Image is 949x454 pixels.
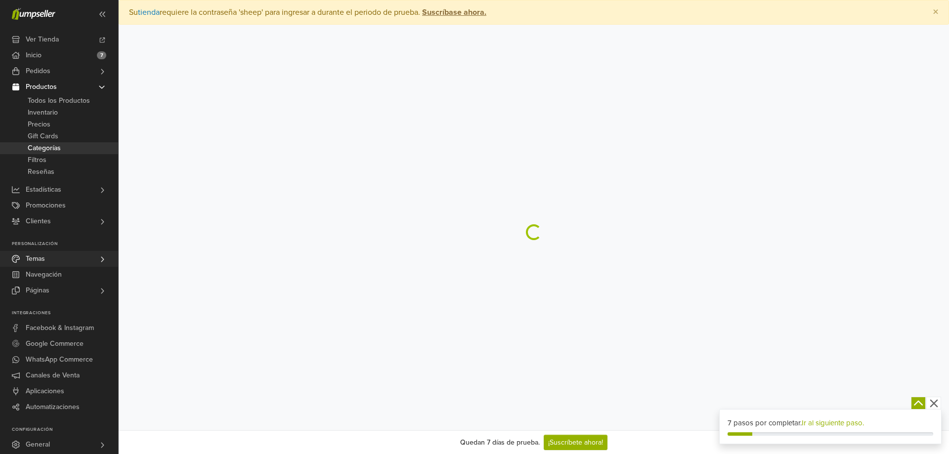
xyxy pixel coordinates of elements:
span: Gift Cards [28,130,58,142]
span: Páginas [26,283,49,298]
span: × [933,5,939,19]
span: Inicio [26,47,42,63]
button: Close [923,0,949,24]
span: Filtros [28,154,46,166]
a: Ir al siguiente paso. [802,418,864,427]
span: Categorías [28,142,61,154]
span: Estadísticas [26,182,61,198]
div: Quedan 7 días de prueba. [460,437,540,448]
span: Google Commerce [26,336,84,352]
span: Automatizaciones [26,399,80,415]
strong: Suscríbase ahora. [422,7,486,17]
a: tienda [138,7,160,17]
span: Facebook & Instagram [26,320,94,336]
span: Clientes [26,213,51,229]
p: Integraciones [12,310,118,316]
span: Reseñas [28,166,54,178]
span: Precios [28,119,50,130]
span: Ver Tienda [26,32,59,47]
span: Navegación [26,267,62,283]
span: WhatsApp Commerce [26,352,93,368]
span: Canales de Venta [26,368,80,383]
span: 7 [97,51,106,59]
span: Temas [26,251,45,267]
span: Productos [26,79,57,95]
a: Suscríbase ahora. [420,7,486,17]
span: Inventario [28,107,58,119]
div: 7 pasos por completar. [728,417,933,429]
span: Aplicaciones [26,383,64,399]
a: ¡Suscríbete ahora! [544,435,607,450]
span: Todos los Productos [28,95,90,107]
span: Promociones [26,198,66,213]
span: Pedidos [26,63,50,79]
span: General [26,437,50,453]
p: Configuración [12,427,118,433]
p: Personalización [12,241,118,247]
